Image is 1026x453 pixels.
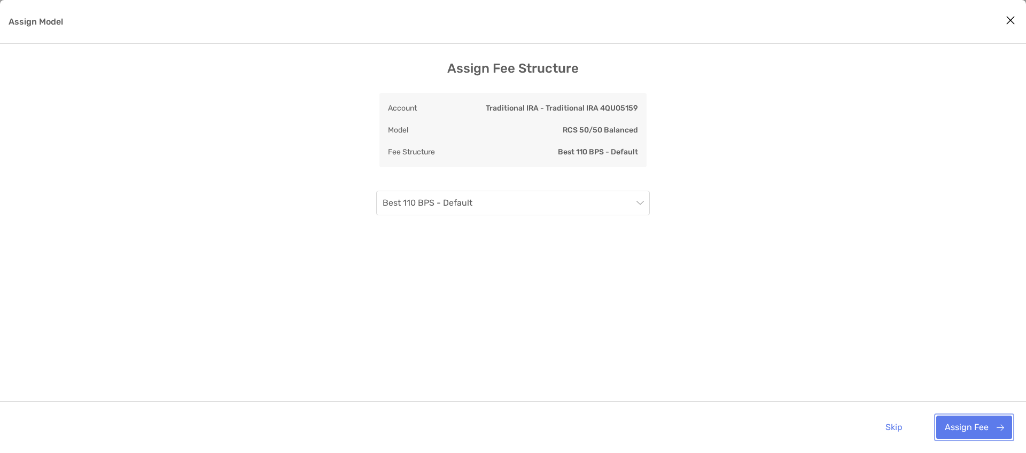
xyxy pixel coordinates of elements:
[447,61,579,76] h3: Assign Fee Structure
[383,191,643,215] span: Best 110 BPS - Default
[1002,13,1019,29] button: Close modal
[388,145,435,159] p: Fee Structure
[558,145,638,159] p: Best 110 BPS - Default
[936,416,1012,439] button: Assign Fee
[388,123,408,137] p: Model
[486,101,638,115] p: Traditional IRA - Traditional IRA 4QU05159
[9,15,63,28] p: Assign Model
[877,416,911,439] button: Skip
[388,101,417,115] p: Account
[563,123,638,137] p: RCS 50/50 Balanced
